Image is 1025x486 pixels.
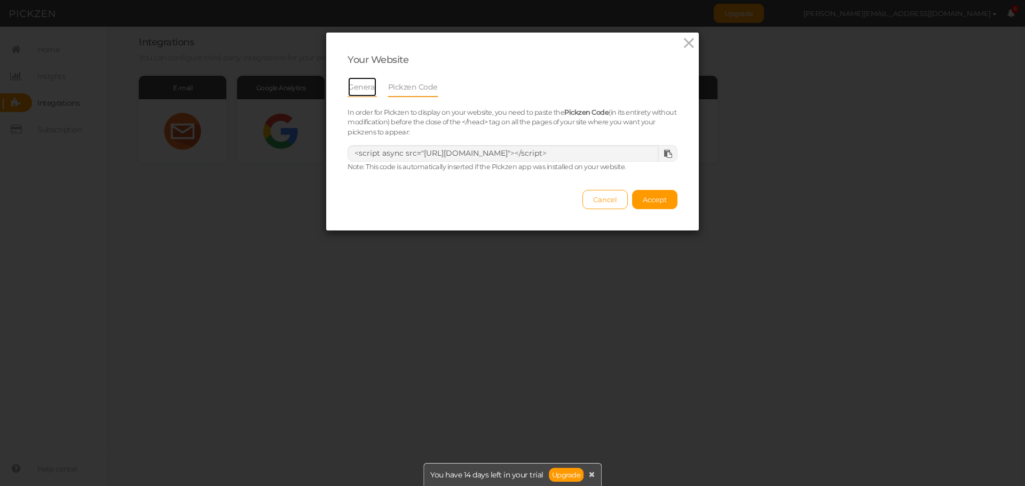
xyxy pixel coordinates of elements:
[582,190,628,209] button: Cancel
[348,108,676,137] small: In order for Pickzen to display on your website, you need to paste the (in its entirety without m...
[430,471,543,479] span: You have 14 days left in your trial
[593,195,617,204] span: Cancel
[388,77,438,97] a: Pickzen Code
[348,77,377,97] a: General
[564,108,609,116] b: Pickzen Code
[348,145,677,162] textarea: <script async src="[URL][DOMAIN_NAME]"></script>
[643,195,667,204] span: Accept
[348,163,626,171] small: Note: This code is automatically inserted if the Pickzen app was installed on your website.
[632,190,677,209] button: Accept
[549,468,584,482] a: Upgrade
[348,54,408,66] span: Your Website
